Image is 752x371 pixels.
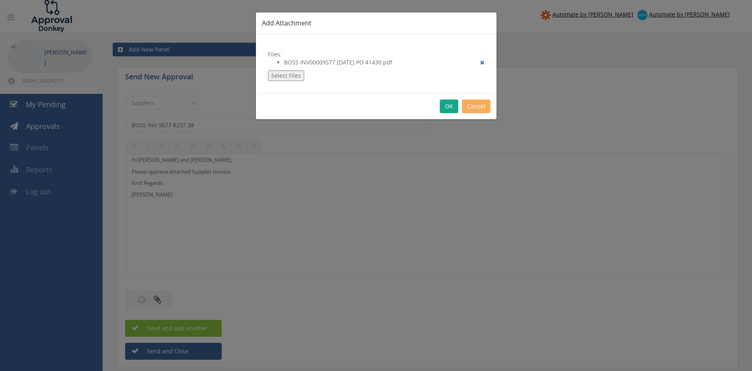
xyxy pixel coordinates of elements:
div: Files: [256,34,497,93]
button: OK [440,99,458,113]
button: Select Files [268,70,304,81]
h3: Add Attachment [262,19,490,28]
button: Cancel [462,99,490,113]
li: BOSS INV00009577 [DATE] PO 41430.pdf [284,58,484,66]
